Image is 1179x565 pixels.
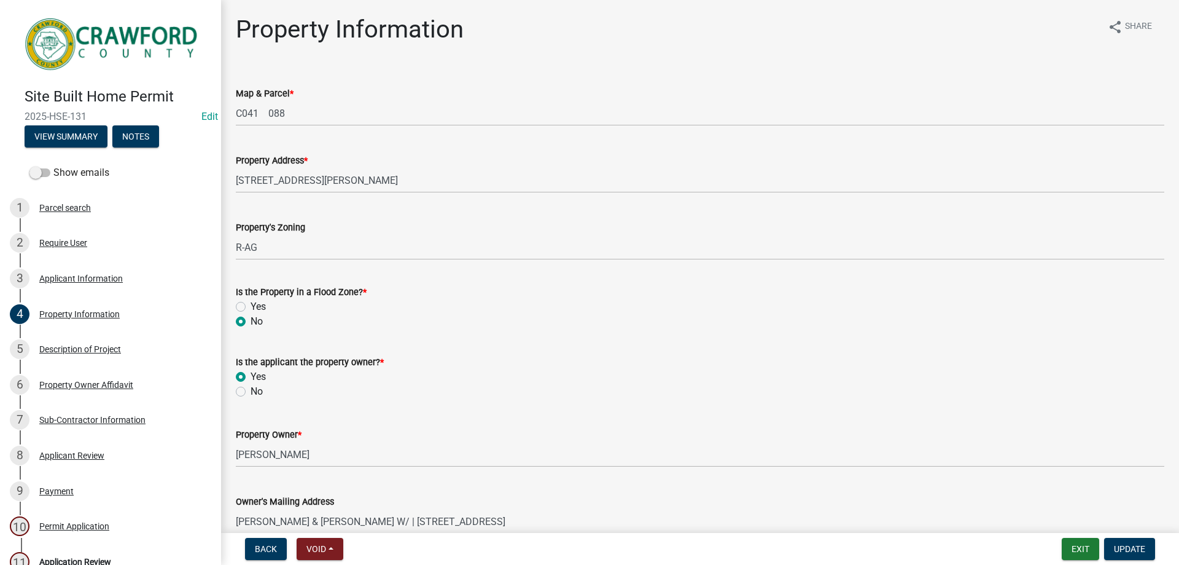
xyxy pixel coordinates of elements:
[201,111,218,122] a: Edit
[255,544,277,554] span: Back
[10,481,29,501] div: 9
[25,13,201,75] img: Crawford County, Georgia
[39,345,121,354] div: Description of Project
[251,369,266,384] label: Yes
[236,224,305,232] label: Property's Zoning
[39,381,133,389] div: Property Owner Affidavit
[236,431,302,440] label: Property Owner
[10,269,29,288] div: 3
[10,198,29,218] div: 1
[39,239,87,247] div: Require User
[236,90,294,98] label: Map & Parcel
[297,538,343,560] button: Void
[1098,15,1162,39] button: shareShare
[10,446,29,465] div: 8
[10,304,29,324] div: 4
[306,544,326,554] span: Void
[251,299,266,314] label: Yes
[10,233,29,253] div: 2
[29,165,109,180] label: Show emails
[39,274,123,283] div: Applicant Information
[112,125,159,148] button: Notes
[39,487,74,496] div: Payment
[1108,20,1123,34] i: share
[25,132,107,142] wm-modal-confirm: Summary
[39,451,104,460] div: Applicant Review
[25,88,211,106] h4: Site Built Home Permit
[39,522,109,531] div: Permit Application
[1114,544,1145,554] span: Update
[236,157,308,165] label: Property Address
[39,310,120,318] div: Property Information
[10,339,29,359] div: 5
[245,538,287,560] button: Back
[39,203,91,212] div: Parcel search
[25,111,196,122] span: 2025-HSE-131
[1104,538,1155,560] button: Update
[10,375,29,395] div: 6
[236,288,367,297] label: Is the Property in a Flood Zone?
[39,416,146,424] div: Sub-Contractor Information
[236,358,384,367] label: Is the applicant the property owner?
[236,498,334,507] label: Owner's Mailing Address
[112,132,159,142] wm-modal-confirm: Notes
[251,314,263,329] label: No
[251,384,263,399] label: No
[1062,538,1099,560] button: Exit
[25,125,107,148] button: View Summary
[1125,20,1152,34] span: Share
[201,111,218,122] wm-modal-confirm: Edit Application Number
[10,516,29,536] div: 10
[236,15,464,44] h1: Property Information
[10,410,29,430] div: 7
